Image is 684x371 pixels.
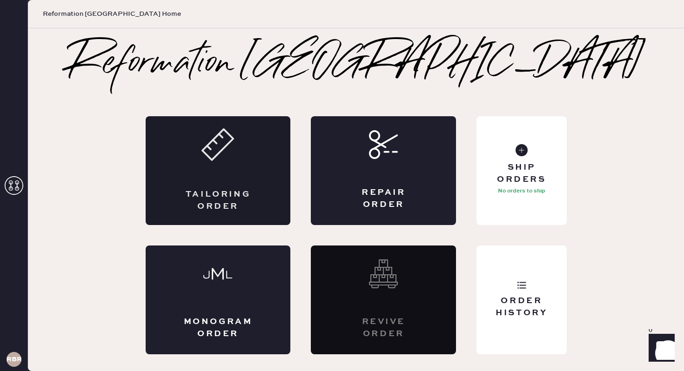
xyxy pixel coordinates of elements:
div: Order History [484,295,559,318]
div: Repair Order [348,187,419,210]
div: Interested? Contact us at care@hemster.co [311,245,456,354]
p: No orders to ship [498,185,545,197]
div: Ship Orders [484,162,559,185]
h2: Reformation [GEOGRAPHIC_DATA] [68,46,644,83]
h3: RBRA [7,356,21,363]
div: Monogram Order [183,316,254,339]
div: Revive order [348,316,419,339]
span: Reformation [GEOGRAPHIC_DATA] Home [43,9,181,19]
iframe: Front Chat [640,329,680,369]
div: Tailoring Order [183,189,254,212]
